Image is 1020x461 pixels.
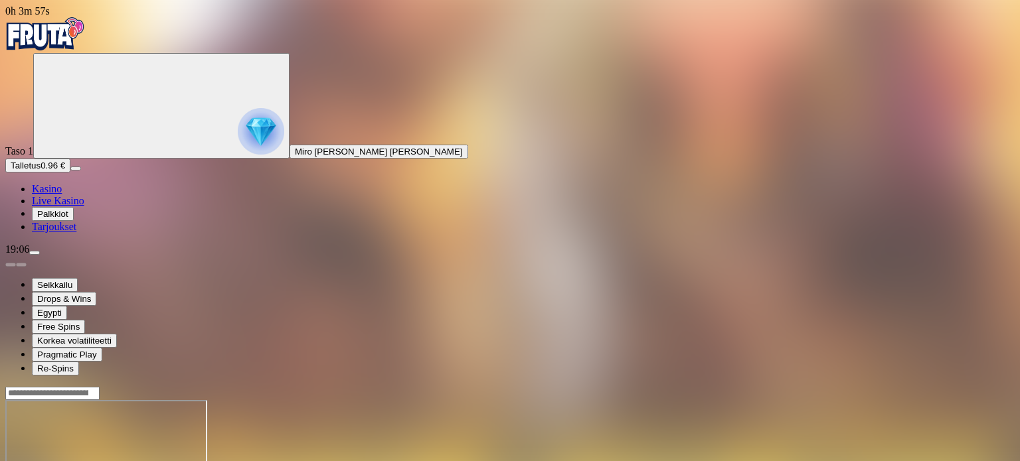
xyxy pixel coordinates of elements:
button: Korkea volatiliteetti [32,334,117,348]
nav: Main menu [5,183,1015,233]
span: Re-Spins [37,363,74,373]
img: reward progress [238,108,284,155]
button: Free Spins [32,320,85,334]
button: Seikkailu [32,278,78,292]
button: Re-Spins [32,362,79,375]
a: Tarjoukset [32,221,76,232]
span: Egypti [37,308,62,318]
img: Fruta [5,17,85,50]
span: Taso 1 [5,145,33,157]
span: user session time [5,5,50,17]
button: Palkkiot [32,207,74,221]
span: Talletus [11,161,41,170]
span: Seikkailu [37,280,72,290]
span: Free Spins [37,322,80,332]
button: next slide [16,263,27,267]
button: Talletusplus icon0.96 € [5,159,70,172]
button: reward progress [33,53,290,159]
button: Egypti [32,306,67,320]
span: 0.96 € [41,161,65,170]
span: Palkkiot [37,209,68,219]
button: Miro [PERSON_NAME] [PERSON_NAME] [290,145,468,159]
a: Live Kasino [32,195,84,206]
a: Fruta [5,41,85,52]
button: menu [70,166,81,170]
input: Search [5,387,100,400]
nav: Primary [5,17,1015,233]
span: Pragmatic Play [37,350,97,360]
button: prev slide [5,263,16,267]
button: menu [29,251,40,255]
span: Korkea volatiliteetti [37,336,112,346]
span: Drops & Wins [37,294,91,304]
button: Pragmatic Play [32,348,102,362]
button: Drops & Wins [32,292,96,306]
a: Kasino [32,183,62,194]
span: Miro [PERSON_NAME] [PERSON_NAME] [295,147,463,157]
span: 19:06 [5,243,29,255]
